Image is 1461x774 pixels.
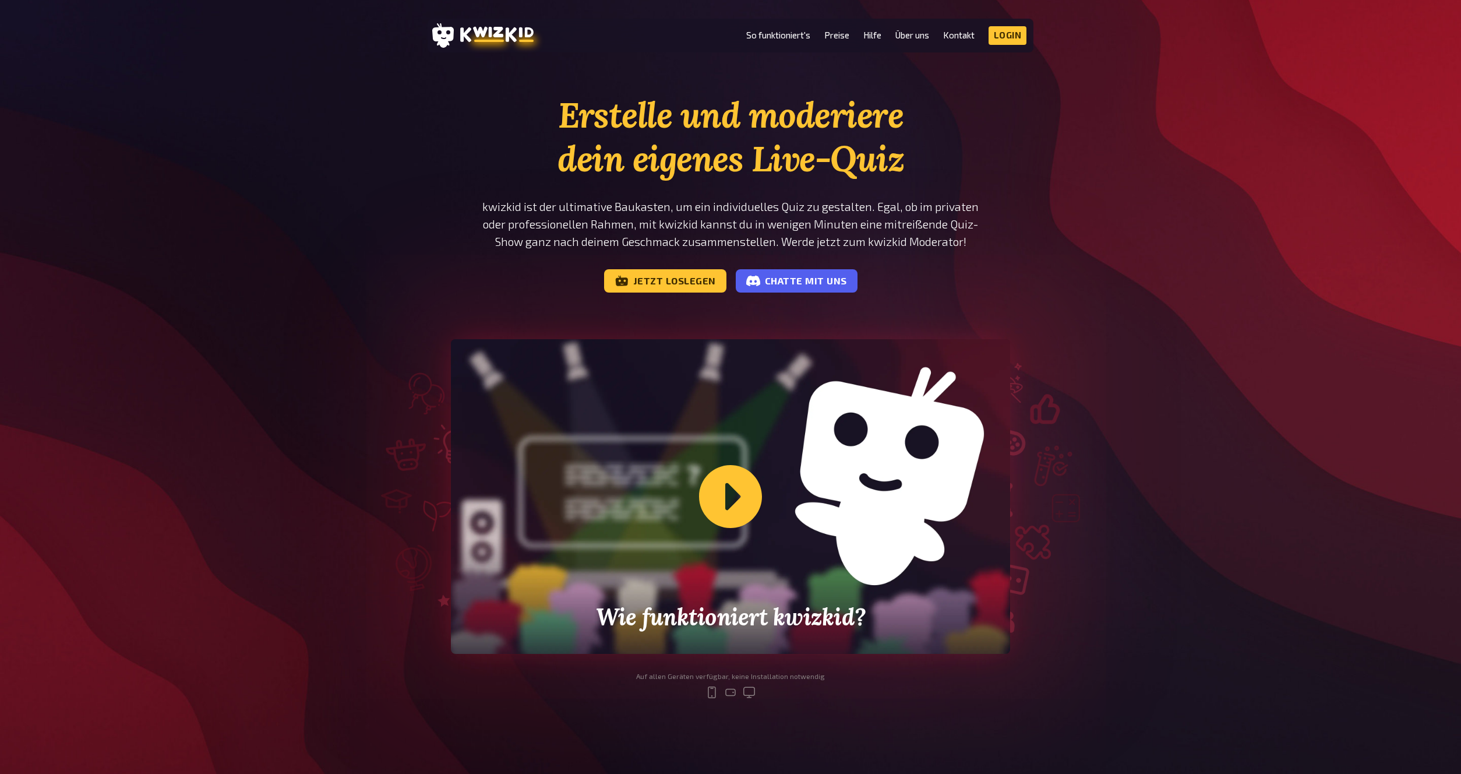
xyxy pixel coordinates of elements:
[895,30,929,40] a: Über uns
[724,685,737,699] svg: tablet
[824,30,849,40] a: Preise
[705,685,719,699] svg: mobile
[563,604,898,631] h2: Wie funktioniert kwizkid?
[451,198,1010,251] p: kwizkid ist der ultimative Baukasten, um ein individuelles Quiz zu gestalten. Egal, ob im private...
[604,269,726,293] a: Jetzt loslegen
[989,26,1027,45] a: Login
[863,30,881,40] a: Hilfe
[451,93,1010,181] h1: Erstelle und moderiere dein eigenes Live-Quiz
[736,269,857,293] a: Chatte mit uns
[636,673,825,681] div: Auf allen Geräten verfügbar, keine Installation notwendig
[746,30,810,40] a: So funktioniert's
[742,685,756,699] svg: desktop
[943,30,975,40] a: Kontakt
